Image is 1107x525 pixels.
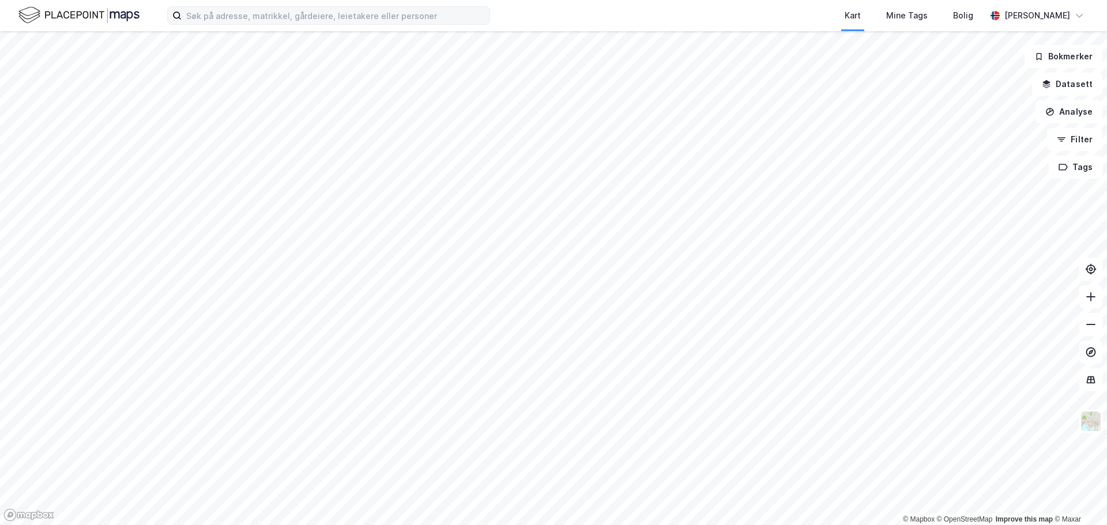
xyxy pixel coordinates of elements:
button: Analyse [1036,100,1102,123]
button: Tags [1049,156,1102,179]
a: Mapbox homepage [3,508,54,522]
div: Bolig [953,9,973,22]
a: Improve this map [996,515,1053,523]
a: Mapbox [903,515,935,523]
div: Mine Tags [886,9,928,22]
button: Filter [1047,128,1102,151]
div: [PERSON_NAME] [1004,9,1070,22]
iframe: Chat Widget [1049,470,1107,525]
img: logo.f888ab2527a4732fd821a326f86c7f29.svg [18,5,140,25]
img: Z [1080,410,1102,432]
input: Søk på adresse, matrikkel, gårdeiere, leietakere eller personer [182,7,490,24]
button: Datasett [1032,73,1102,96]
button: Bokmerker [1025,45,1102,68]
div: Kart [845,9,861,22]
a: OpenStreetMap [937,515,993,523]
